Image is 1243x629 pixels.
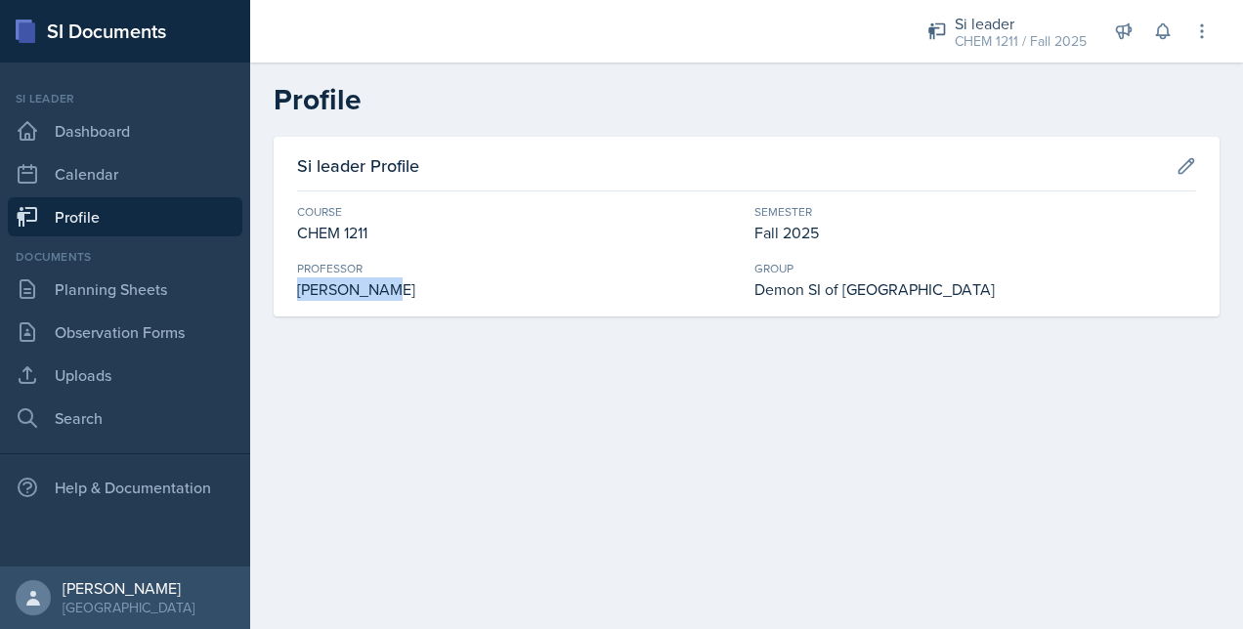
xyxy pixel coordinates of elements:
h3: Si leader Profile [297,152,419,179]
a: Observation Forms [8,313,242,352]
div: Professor [297,260,739,277]
div: Semester [754,203,1196,221]
div: Documents [8,248,242,266]
a: Profile [8,197,242,236]
h2: Profile [274,82,1220,117]
a: Search [8,398,242,438]
a: Uploads [8,356,242,395]
div: CHEM 1211 [297,221,739,244]
div: [PERSON_NAME] [63,578,194,598]
div: Si leader [8,90,242,107]
div: Course [297,203,739,221]
div: [PERSON_NAME] [297,277,739,301]
div: Demon SI of [GEOGRAPHIC_DATA] [754,277,1196,301]
div: Si leader [955,12,1087,35]
div: CHEM 1211 / Fall 2025 [955,31,1087,52]
a: Dashboard [8,111,242,150]
div: [GEOGRAPHIC_DATA] [63,598,194,617]
div: Group [754,260,1196,277]
div: Fall 2025 [754,221,1196,244]
a: Calendar [8,154,242,193]
div: Help & Documentation [8,468,242,507]
a: Planning Sheets [8,270,242,309]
